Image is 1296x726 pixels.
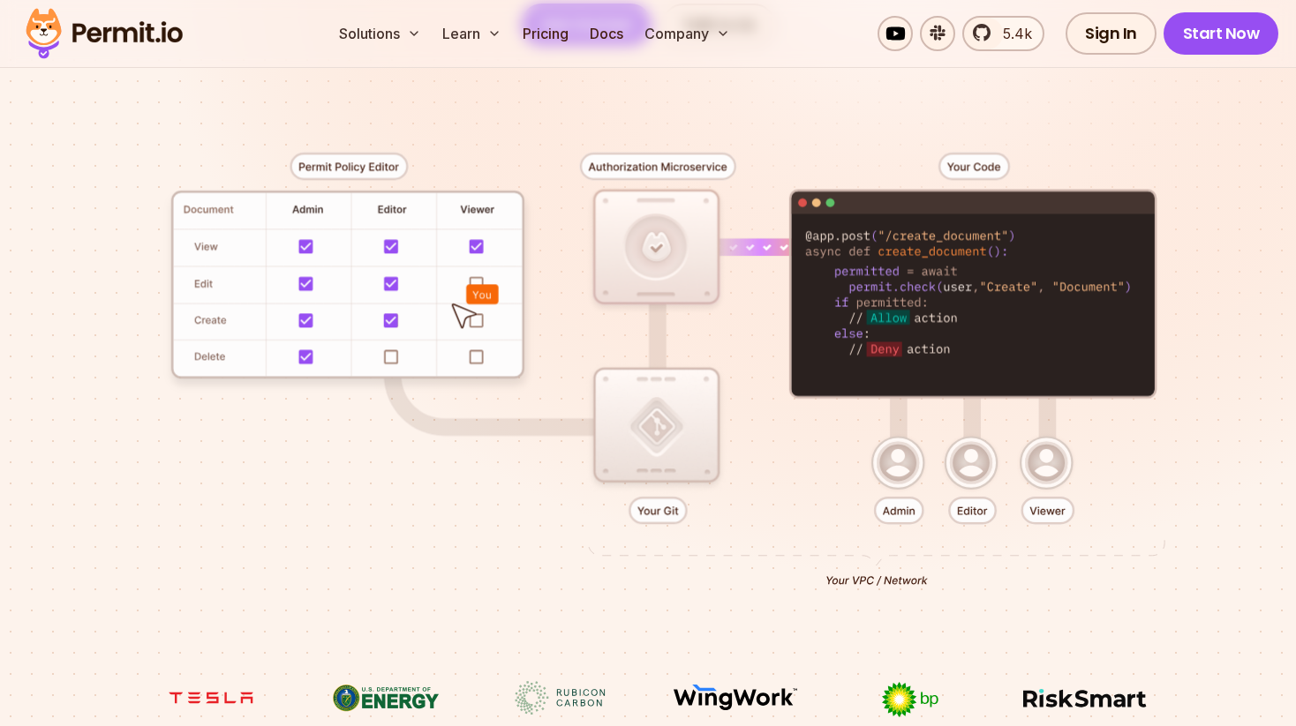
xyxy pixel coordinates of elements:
[844,681,976,718] img: bp
[992,23,1032,44] span: 5.4k
[1019,681,1151,715] img: Risksmart
[583,16,630,51] a: Docs
[494,681,627,715] img: Rubicon
[320,681,452,715] img: US department of energy
[18,4,191,64] img: Permit logo
[516,16,576,51] a: Pricing
[1066,12,1157,55] a: Sign In
[962,16,1044,51] a: 5.4k
[637,16,737,51] button: Company
[669,681,802,715] img: Wingwork
[1164,12,1279,55] a: Start Now
[145,681,277,715] img: tesla
[435,16,509,51] button: Learn
[332,16,428,51] button: Solutions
